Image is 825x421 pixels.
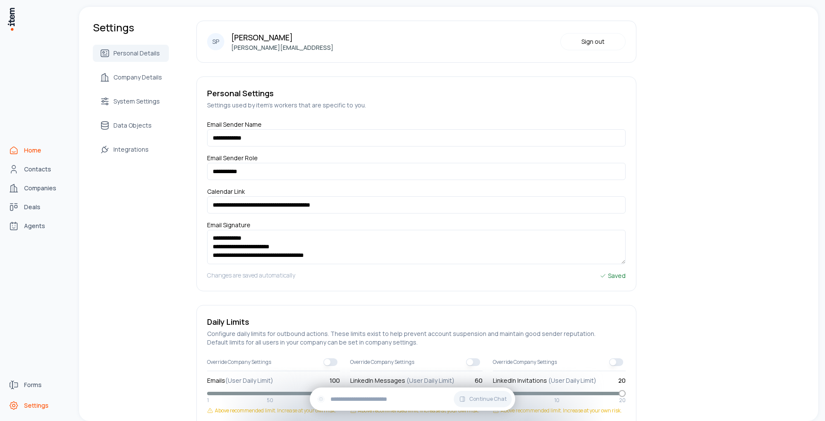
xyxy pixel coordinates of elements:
[207,359,271,366] span: Override Company Settings
[310,387,515,411] div: Continue Chat
[207,120,262,132] label: Email Sender Name
[330,376,340,385] span: 100
[24,184,56,192] span: Companies
[5,161,70,178] a: Contacts
[93,69,169,86] a: Company Details
[207,316,626,328] h5: Daily Limits
[24,203,40,211] span: Deals
[554,397,559,404] span: 10
[7,7,15,31] img: Item Brain Logo
[113,121,152,130] span: Data Objects
[548,376,596,384] span: (User Daily Limit)
[5,397,70,414] a: Settings
[5,142,70,159] a: Home
[207,154,258,165] label: Email Sender Role
[493,376,596,385] label: LinkedIn Invitations
[207,101,626,110] h5: Settings used by item's workers that are specific to you.
[560,33,626,50] button: Sign out
[93,45,169,62] a: Personal Details
[501,407,622,414] span: Above recommended limit. Increase at your own risk.
[5,198,70,216] a: deals
[350,359,414,366] span: Override Company Settings
[207,221,251,232] label: Email Signature
[93,21,169,34] h1: Settings
[93,141,169,158] a: Integrations
[207,33,224,50] div: SP
[493,359,557,366] span: Override Company Settings
[24,401,49,410] span: Settings
[24,381,42,389] span: Forms
[350,376,455,385] label: LinkedIn Messages
[5,180,70,197] a: Companies
[207,87,626,99] h5: Personal Settings
[207,271,295,281] h5: Changes are saved automatically
[93,117,169,134] a: Data Objects
[5,376,70,394] a: Forms
[5,217,70,235] a: Agents
[225,376,273,384] span: (User Daily Limit)
[207,329,626,347] h5: Configure daily limits for outbound actions. These limits exist to help prevent account suspensio...
[599,271,626,281] div: Saved
[406,376,455,384] span: (User Daily Limit)
[24,146,41,155] span: Home
[207,187,245,199] label: Calendar Link
[113,145,149,154] span: Integrations
[469,396,507,403] span: Continue Chat
[113,97,160,106] span: System Settings
[618,376,626,385] span: 20
[24,165,51,174] span: Contacts
[113,73,162,82] span: Company Details
[207,376,273,385] label: Emails
[267,397,273,404] span: 50
[24,222,45,230] span: Agents
[215,407,336,414] span: Above recommended limit. Increase at your own risk.
[231,43,333,52] p: [PERSON_NAME][EMAIL_ADDRESS]
[475,376,483,385] span: 60
[454,391,512,407] button: Continue Chat
[619,397,626,404] span: 20
[358,407,479,414] span: Above recommended limit. Increase at your own risk.
[231,31,333,43] p: [PERSON_NAME]
[93,93,169,110] a: System Settings
[207,397,209,404] span: 1
[113,49,160,58] span: Personal Details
